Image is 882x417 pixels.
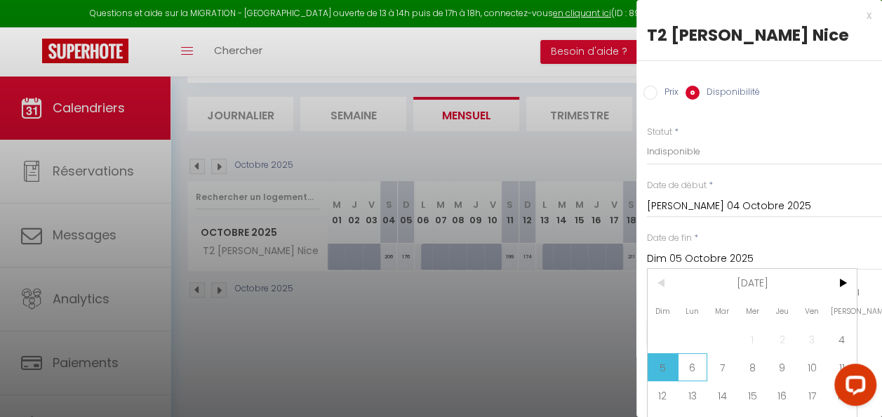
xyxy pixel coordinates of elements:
[797,381,827,409] span: 17
[647,24,871,46] div: T2 [PERSON_NAME] Nice
[827,325,857,353] span: 4
[707,297,737,325] span: Mar
[657,86,679,101] label: Prix
[797,353,827,381] span: 10
[737,325,768,353] span: 1
[648,269,678,297] span: <
[678,297,708,325] span: Lun
[737,381,768,409] span: 15
[648,353,678,381] span: 5
[767,353,797,381] span: 9
[707,381,737,409] span: 14
[707,353,737,381] span: 7
[767,297,797,325] span: Jeu
[797,325,827,353] span: 3
[767,381,797,409] span: 16
[636,7,871,24] div: x
[678,269,827,297] span: [DATE]
[737,353,768,381] span: 8
[700,86,760,101] label: Disponibilité
[648,297,678,325] span: Dim
[678,381,708,409] span: 13
[827,269,857,297] span: >
[678,353,708,381] span: 6
[648,381,678,409] span: 12
[647,232,692,245] label: Date de fin
[823,358,882,417] iframe: LiveChat chat widget
[827,353,857,381] span: 11
[647,179,707,192] label: Date de début
[737,297,768,325] span: Mer
[797,297,827,325] span: Ven
[827,297,857,325] span: [PERSON_NAME]
[647,126,672,139] label: Statut
[767,325,797,353] span: 2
